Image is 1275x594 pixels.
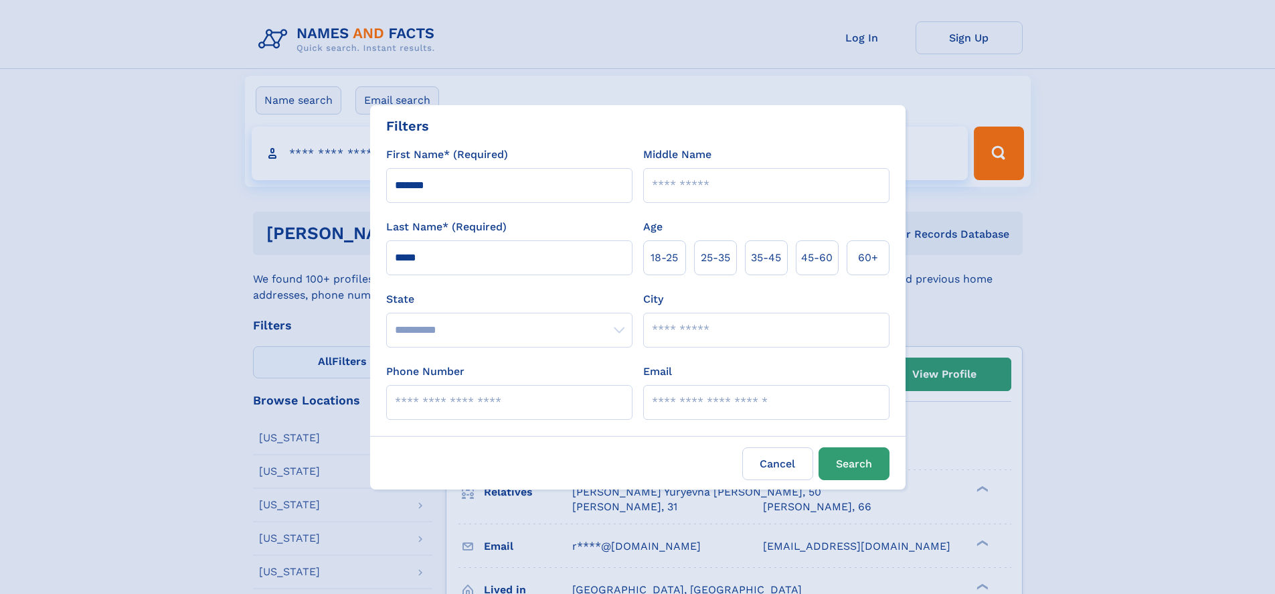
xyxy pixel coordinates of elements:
span: 60+ [858,250,878,266]
span: 25‑35 [701,250,730,266]
label: Last Name* (Required) [386,219,507,235]
span: 45‑60 [801,250,833,266]
label: Phone Number [386,364,464,380]
div: Filters [386,116,429,136]
span: 18‑25 [651,250,678,266]
label: Age [643,219,663,235]
button: Search [819,447,889,480]
span: 35‑45 [751,250,781,266]
label: State [386,291,632,307]
label: First Name* (Required) [386,147,508,163]
label: Email [643,364,672,380]
label: City [643,291,663,307]
label: Middle Name [643,147,711,163]
label: Cancel [742,447,813,480]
